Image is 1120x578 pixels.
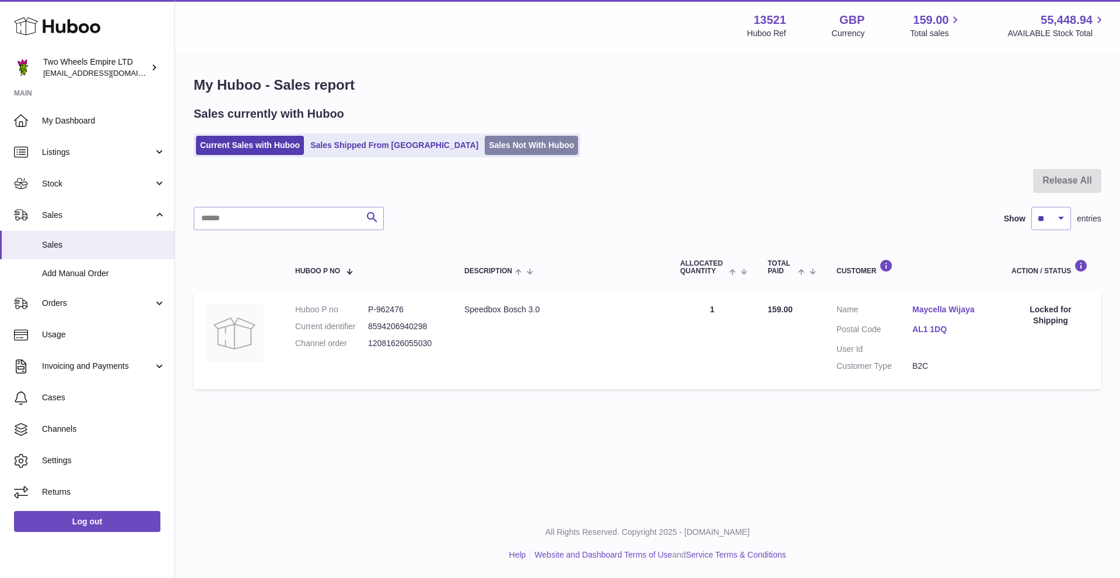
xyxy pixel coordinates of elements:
[43,68,171,77] span: [EMAIL_ADDRESS][DOMAIN_NAME]
[14,59,32,76] img: justas@twowheelsempire.com
[42,178,153,189] span: Stock
[910,28,962,39] span: Total sales
[910,12,962,39] a: 159.00 Total sales
[836,344,912,355] dt: User Id
[196,136,304,155] a: Current Sales with Huboo
[686,550,786,559] a: Service Terms & Conditions
[464,267,512,275] span: Description
[747,28,786,39] div: Huboo Ref
[836,324,912,338] dt: Postal Code
[832,28,865,39] div: Currency
[836,259,988,275] div: Customer
[42,147,153,158] span: Listings
[42,329,166,340] span: Usage
[1012,304,1090,326] div: Locked for Shipping
[768,305,793,314] span: 159.00
[1007,28,1106,39] span: AVAILABLE Stock Total
[912,304,988,315] a: Maycella Wijaya
[912,361,988,372] dd: B2C
[1012,259,1090,275] div: Action / Status
[295,304,368,315] dt: Huboo P no
[295,321,368,332] dt: Current identifier
[912,324,988,335] a: AL1 1DQ
[42,239,166,251] span: Sales
[368,338,441,349] dd: 12081626055030
[509,550,526,559] a: Help
[368,321,441,332] dd: 8594206940298
[42,487,166,498] span: Returns
[295,267,340,275] span: Huboo P no
[839,12,864,28] strong: GBP
[768,260,795,275] span: Total paid
[42,361,153,372] span: Invoicing and Payments
[754,12,786,28] strong: 13521
[42,455,166,466] span: Settings
[680,260,726,275] span: ALLOCATED Quantity
[42,115,166,126] span: My Dashboard
[1004,213,1025,224] label: Show
[306,136,482,155] a: Sales Shipped From [GEOGRAPHIC_DATA]
[836,304,912,318] dt: Name
[43,57,148,79] div: Two Wheels Empire LTD
[1007,12,1106,39] a: 55,448.94 AVAILABLE Stock Total
[42,424,166,435] span: Channels
[42,268,166,279] span: Add Manual Order
[184,527,1111,538] p: All Rights Reserved. Copyright 2025 - [DOMAIN_NAME]
[205,304,264,362] img: no-photo.jpg
[42,210,153,221] span: Sales
[464,304,657,315] div: Speedbox Bosch 3.0
[913,12,949,28] span: 159.00
[14,511,160,532] a: Log out
[42,298,153,309] span: Orders
[368,304,441,315] dd: P-962476
[530,549,786,561] li: and
[1041,12,1093,28] span: 55,448.94
[485,136,578,155] a: Sales Not With Huboo
[1077,213,1101,224] span: entries
[194,76,1101,94] h1: My Huboo - Sales report
[836,361,912,372] dt: Customer Type
[295,338,368,349] dt: Channel order
[534,550,672,559] a: Website and Dashboard Terms of Use
[194,106,344,122] h2: Sales currently with Huboo
[42,392,166,403] span: Cases
[668,292,756,389] td: 1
